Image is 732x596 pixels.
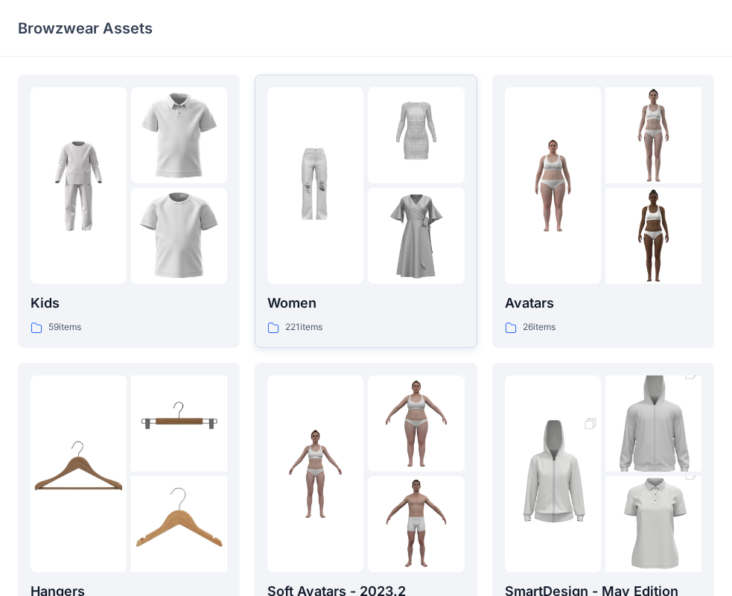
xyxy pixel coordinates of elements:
p: 26 items [523,320,556,335]
img: folder 2 [131,87,227,183]
p: Women [267,293,464,314]
img: folder 2 [368,375,464,472]
a: folder 1folder 2folder 3Women221items [255,74,477,348]
img: folder 3 [368,188,464,284]
img: folder 1 [505,402,601,546]
p: Kids [31,293,227,314]
p: 221 items [285,320,322,335]
img: folder 1 [267,138,363,234]
img: folder 3 [131,188,227,284]
p: 59 items [48,320,81,335]
img: folder 1 [267,425,363,521]
img: folder 3 [131,476,227,572]
img: folder 2 [131,375,227,472]
img: folder 1 [31,138,127,234]
a: folder 1folder 2folder 3Avatars26items [492,74,714,348]
img: folder 1 [505,138,601,234]
img: folder 1 [31,425,127,521]
p: Avatars [505,293,701,314]
img: folder 2 [605,87,701,183]
img: folder 2 [605,352,701,496]
img: folder 3 [605,188,701,284]
img: folder 2 [368,87,464,183]
img: folder 3 [368,476,464,572]
a: folder 1folder 2folder 3Kids59items [18,74,240,348]
p: Browzwear Assets [18,18,153,39]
